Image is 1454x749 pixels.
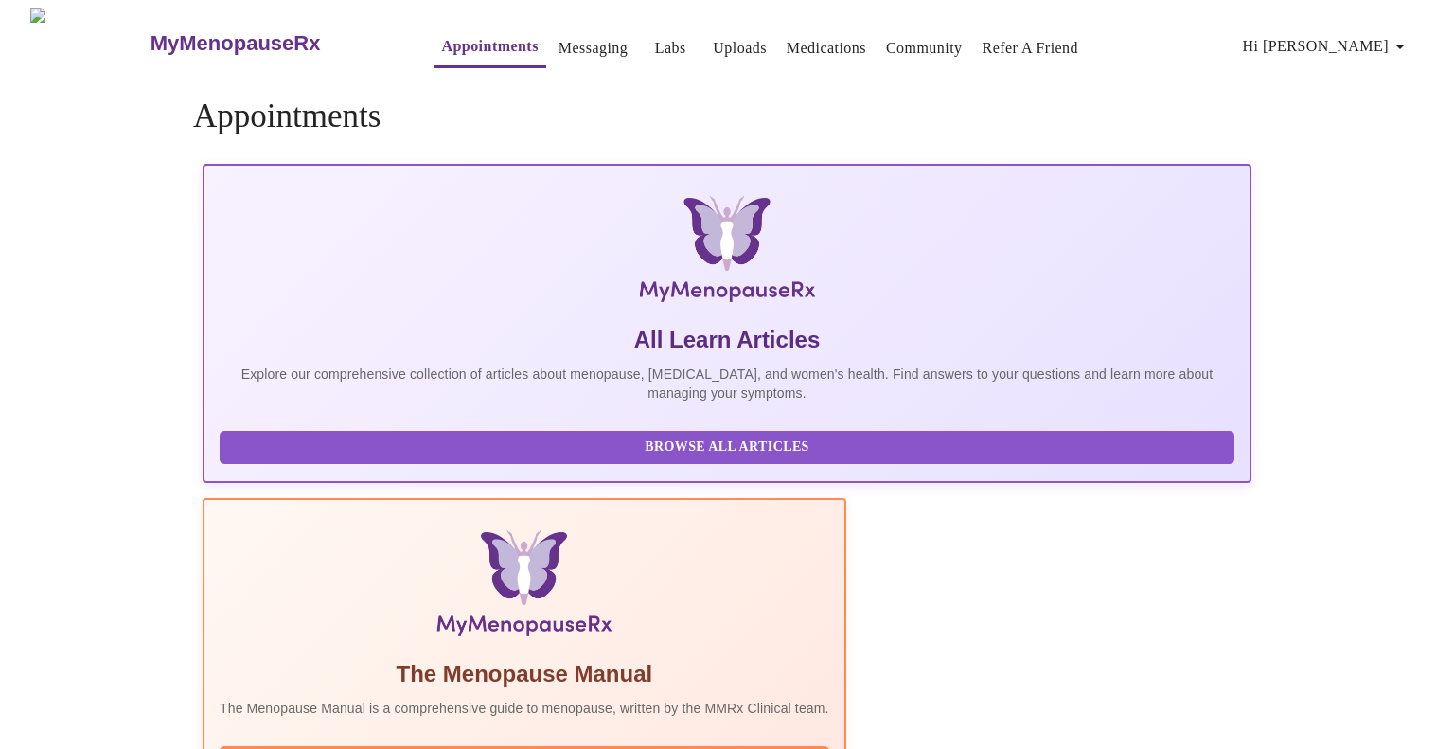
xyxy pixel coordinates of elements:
a: Labs [655,35,686,62]
button: Uploads [705,29,774,67]
img: MyMenopauseRx Logo [30,8,148,79]
h5: All Learn Articles [220,325,1234,355]
button: Hi [PERSON_NAME] [1235,27,1419,65]
button: Browse All Articles [220,431,1234,464]
a: Medications [787,35,866,62]
button: Messaging [551,29,635,67]
a: Community [886,35,963,62]
span: Browse All Articles [239,436,1215,459]
span: Hi [PERSON_NAME] [1243,33,1411,60]
button: Community [878,29,970,67]
img: Menopause Manual [316,530,732,644]
p: The Menopause Manual is a comprehensive guide to menopause, written by the MMRx Clinical team. [220,699,829,718]
a: Appointments [441,33,538,60]
a: Refer a Friend [983,35,1079,62]
button: Labs [640,29,700,67]
a: MyMenopauseRx [148,10,396,77]
a: Uploads [713,35,767,62]
button: Refer a Friend [975,29,1087,67]
h3: MyMenopauseRx [151,31,321,56]
p: Explore our comprehensive collection of articles about menopause, [MEDICAL_DATA], and women's hea... [220,365,1234,402]
a: Messaging [559,35,628,62]
h4: Appointments [193,98,1261,135]
a: Browse All Articles [220,437,1239,454]
h5: The Menopause Manual [220,659,829,689]
button: Medications [779,29,874,67]
button: Appointments [434,27,545,68]
img: MyMenopauseRx Logo [377,196,1076,310]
